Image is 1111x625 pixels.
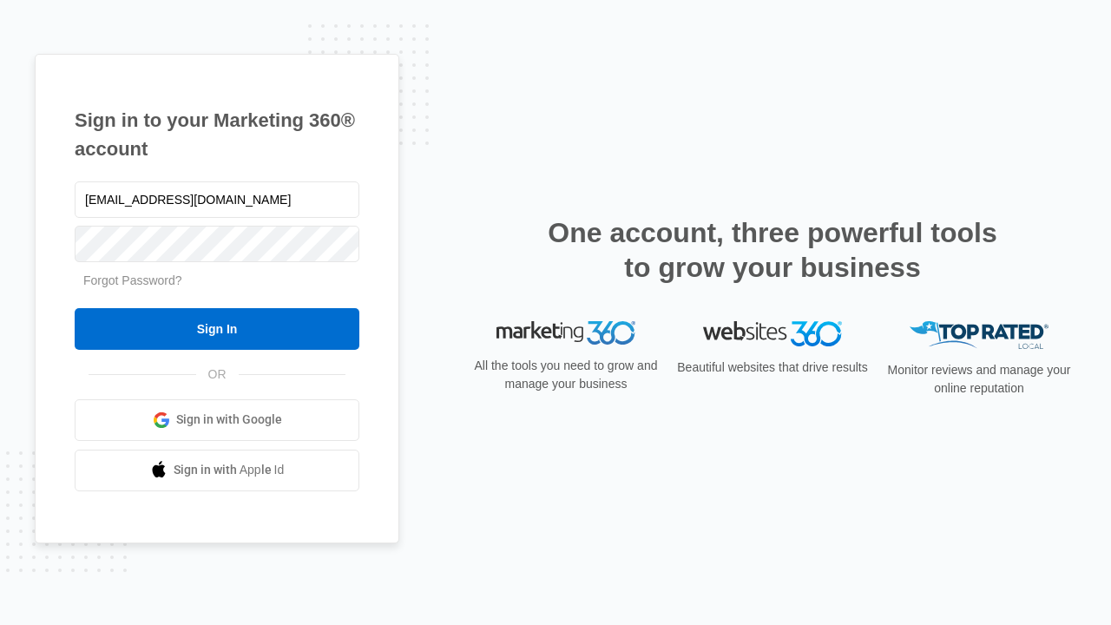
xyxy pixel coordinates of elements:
[174,461,285,479] span: Sign in with Apple Id
[703,321,842,346] img: Websites 360
[75,308,359,350] input: Sign In
[882,361,1076,398] p: Monitor reviews and manage your online reputation
[542,215,1003,285] h2: One account, three powerful tools to grow your business
[75,181,359,218] input: Email
[75,450,359,491] a: Sign in with Apple Id
[83,273,182,287] a: Forgot Password?
[910,321,1049,350] img: Top Rated Local
[675,359,870,377] p: Beautiful websites that drive results
[196,365,239,384] span: OR
[75,399,359,441] a: Sign in with Google
[496,321,635,345] img: Marketing 360
[469,357,663,393] p: All the tools you need to grow and manage your business
[75,106,359,163] h1: Sign in to your Marketing 360® account
[176,411,282,429] span: Sign in with Google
